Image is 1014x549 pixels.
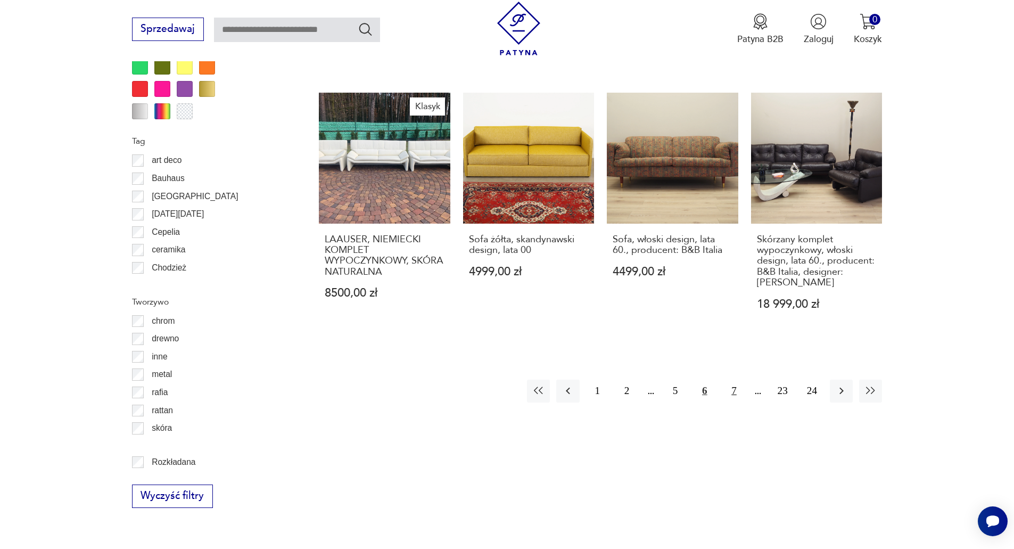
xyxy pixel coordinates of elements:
[693,380,716,403] button: 6
[613,234,732,256] h3: Sofa, włoski design, lata 60., producent: B&B Italia
[978,506,1008,536] iframe: Smartsupp widget button
[152,243,185,257] p: ceramika
[152,421,172,435] p: skóra
[358,21,373,37] button: Szukaj
[737,13,784,45] a: Ikona medaluPatyna B2B
[325,288,444,299] p: 8500,00 zł
[757,234,877,289] h3: Skórzany komplet wypoczynkowy, włoski design, lata 60., producent: B&B Italia, designer: [PERSON_...
[801,380,823,403] button: 24
[132,26,204,34] a: Sprzedawaj
[152,279,184,293] p: Ćmielów
[854,33,882,45] p: Koszyk
[132,134,288,148] p: Tag
[810,13,827,30] img: Ikonka użytkownika
[613,266,732,277] p: 4499,00 zł
[152,153,182,167] p: art deco
[804,33,834,45] p: Zaloguj
[132,18,204,41] button: Sprzedawaj
[854,13,882,45] button: 0Koszyk
[152,314,175,328] p: chrom
[325,234,444,278] h3: LAAUSER, NIEMIECKI KOMPLET WYPOCZYNKOWY, SKÓRA NATURALNA
[152,332,179,346] p: drewno
[586,380,609,403] button: 1
[751,93,883,335] a: Skórzany komplet wypoczynkowy, włoski design, lata 60., producent: B&B Italia, designer: Tobia Sc...
[152,439,178,453] p: tkanina
[722,380,745,403] button: 7
[152,190,238,203] p: [GEOGRAPHIC_DATA]
[152,171,185,185] p: Bauhaus
[492,2,546,55] img: Patyna - sklep z meblami i dekoracjami vintage
[152,404,173,417] p: rattan
[463,93,595,335] a: Sofa żółta, skandynawski design, lata 00Sofa żółta, skandynawski design, lata 004999,00 zł
[132,485,213,508] button: Wyczyść filtry
[804,13,834,45] button: Zaloguj
[132,295,288,309] p: Tworzywo
[152,261,186,275] p: Chodzież
[757,299,877,310] p: 18 999,00 zł
[664,380,687,403] button: 5
[152,386,168,399] p: rafia
[607,93,738,335] a: Sofa, włoski design, lata 60., producent: B&B ItaliaSofa, włoski design, lata 60., producent: B&B...
[869,14,880,25] div: 0
[469,234,589,256] h3: Sofa żółta, skandynawski design, lata 00
[860,13,876,30] img: Ikona koszyka
[152,207,204,221] p: [DATE][DATE]
[737,33,784,45] p: Patyna B2B
[152,367,172,381] p: metal
[469,266,589,277] p: 4999,00 zł
[152,350,167,364] p: inne
[771,380,794,403] button: 23
[319,93,450,335] a: KlasykLAAUSER, NIEMIECKI KOMPLET WYPOCZYNKOWY, SKÓRA NATURALNALAAUSER, NIEMIECKI KOMPLET WYPOCZYN...
[737,13,784,45] button: Patyna B2B
[752,13,769,30] img: Ikona medalu
[615,380,638,403] button: 2
[152,455,195,469] p: Rozkładana
[152,225,180,239] p: Cepelia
